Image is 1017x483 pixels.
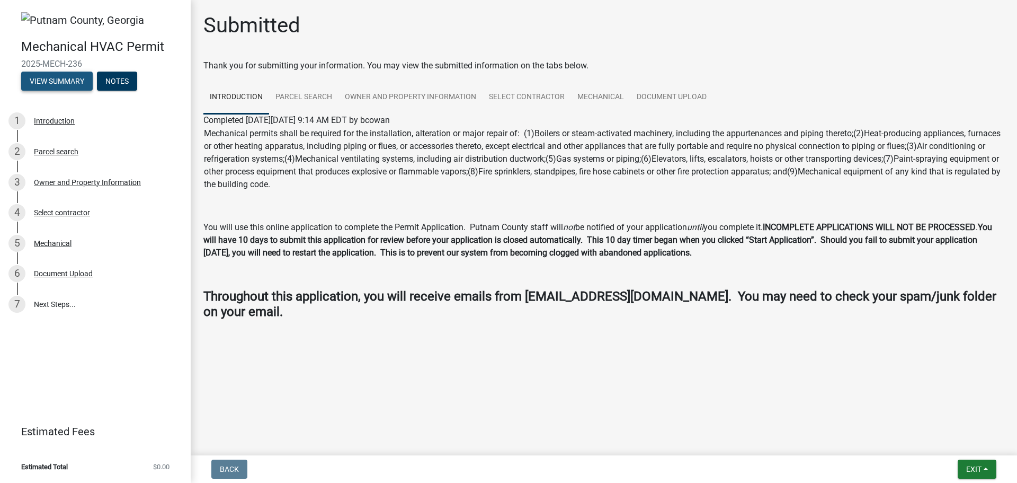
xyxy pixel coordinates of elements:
span: Estimated Total [21,463,68,470]
i: until [687,222,703,232]
a: Parcel search [269,81,338,115]
span: Completed [DATE][DATE] 9:14 AM EDT by bcowan [203,115,390,125]
h4: Mechanical HVAC Permit [21,39,182,55]
button: Back [211,460,247,479]
button: Notes [97,72,137,91]
a: Mechanical [571,81,630,115]
a: Owner and Property Information [338,81,483,115]
span: Exit [966,465,982,473]
div: 6 [8,265,25,282]
div: 5 [8,235,25,252]
div: 2 [8,143,25,160]
div: Owner and Property Information [34,179,141,186]
a: Document Upload [630,81,713,115]
div: Select contractor [34,209,90,216]
p: You will use this online application to complete the Permit Application. Putnam County staff will... [203,221,1004,259]
wm-modal-confirm: Notes [97,77,137,86]
div: 4 [8,204,25,221]
strong: INCOMPLETE APPLICATIONS WILL NOT BE PROCESSED [763,222,976,232]
img: Putnam County, Georgia [21,12,144,28]
a: Select contractor [483,81,571,115]
div: Document Upload [34,270,93,277]
a: Estimated Fees [8,421,174,442]
div: 3 [8,174,25,191]
div: Parcel search [34,148,78,155]
div: 7 [8,296,25,313]
div: Thank you for submitting your information. You may view the submitted information on the tabs below. [203,59,1004,72]
wm-modal-confirm: Summary [21,77,93,86]
button: View Summary [21,72,93,91]
a: Introduction [203,81,269,115]
i: not [563,222,575,232]
strong: Throughout this application, you will receive emails from [EMAIL_ADDRESS][DOMAIN_NAME]. You may n... [203,289,996,319]
span: $0.00 [153,463,169,470]
strong: You will have 10 days to submit this application for review before your application is closed aut... [203,222,992,258]
span: 2025-MECH-236 [21,59,169,69]
button: Exit [958,460,996,479]
div: 1 [8,112,25,129]
h1: Submitted [203,13,300,38]
div: Introduction [34,117,75,125]
div: Mechanical [34,240,72,247]
td: Mechanical permits shall be required for the installation, alteration or major repair of: (1)Boil... [203,127,1004,191]
span: Back [220,465,239,473]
